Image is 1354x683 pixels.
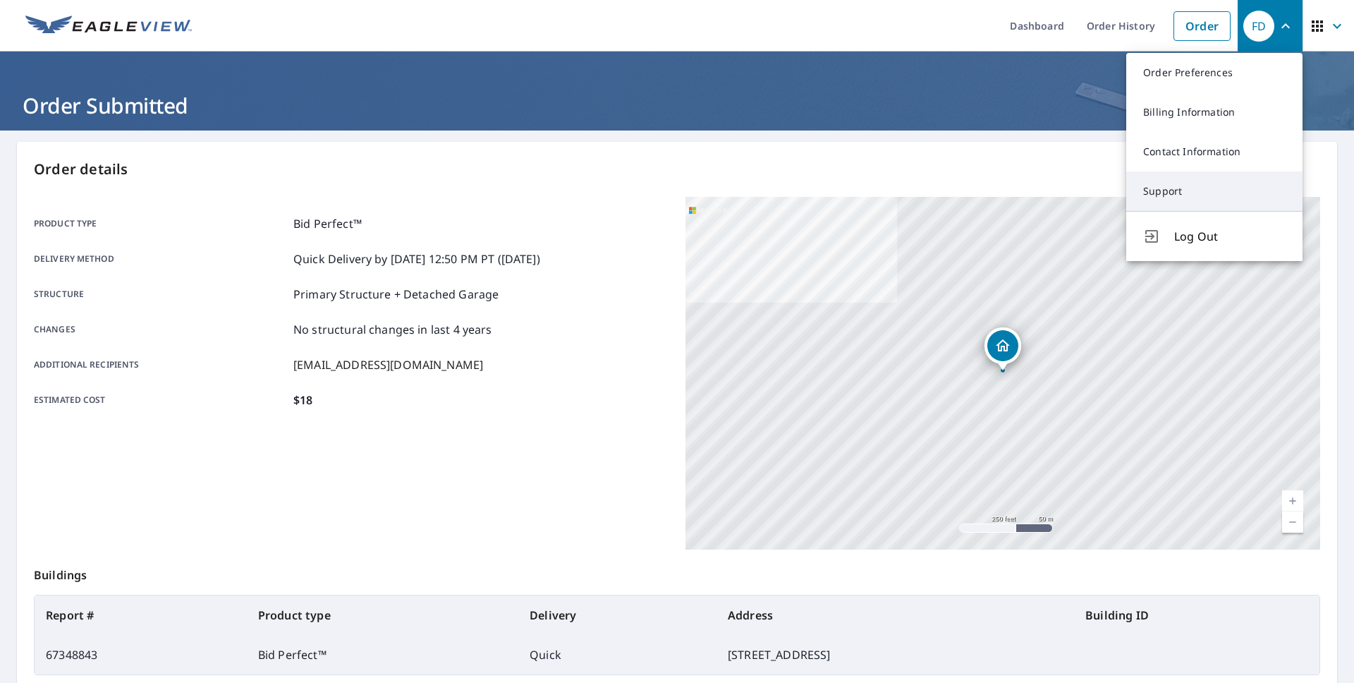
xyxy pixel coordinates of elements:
[1173,11,1231,41] a: Order
[34,321,288,338] p: Changes
[1243,11,1274,42] div: FD
[1282,490,1303,512] a: Current Level 17, Zoom In
[1074,596,1319,635] th: Building ID
[716,635,1074,675] td: [STREET_ADDRESS]
[34,550,1320,595] p: Buildings
[35,596,247,635] th: Report #
[293,321,492,338] p: No structural changes in last 4 years
[1126,211,1303,261] button: Log Out
[293,286,499,303] p: Primary Structure + Detached Garage
[34,215,288,232] p: Product type
[293,215,362,232] p: Bid Perfect™
[247,635,518,675] td: Bid Perfect™
[1126,132,1303,171] a: Contact Information
[1282,512,1303,533] a: Current Level 17, Zoom Out
[984,327,1021,371] div: Dropped pin, building 1, Residential property, 966 Cove Rd Rutherfordton, NC 28139
[247,596,518,635] th: Product type
[25,16,192,37] img: EV Logo
[34,159,1320,180] p: Order details
[518,635,716,675] td: Quick
[293,392,312,409] p: $18
[34,286,288,303] p: Structure
[35,635,247,675] td: 67348843
[293,250,540,267] p: Quick Delivery by [DATE] 12:50 PM PT ([DATE])
[34,356,288,373] p: Additional recipients
[1174,228,1286,245] span: Log Out
[17,91,1337,120] h1: Order Submitted
[293,356,483,373] p: [EMAIL_ADDRESS][DOMAIN_NAME]
[518,596,716,635] th: Delivery
[1126,171,1303,211] a: Support
[34,392,288,409] p: Estimated cost
[1126,92,1303,132] a: Billing Information
[34,250,288,267] p: Delivery method
[1126,53,1303,92] a: Order Preferences
[716,596,1074,635] th: Address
